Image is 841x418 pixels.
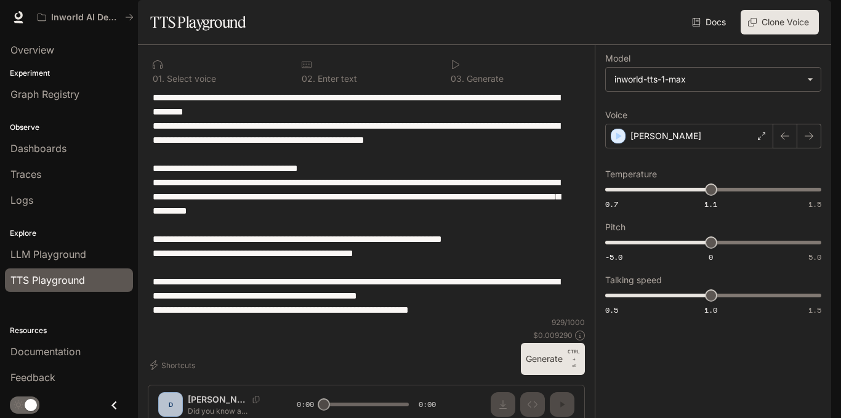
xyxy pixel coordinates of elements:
p: ⏎ [568,348,580,370]
p: Select voice [164,74,216,83]
p: 0 2 . [302,74,315,83]
p: [PERSON_NAME] [630,130,701,142]
button: Clone Voice [741,10,819,34]
p: Inworld AI Demos [51,12,120,23]
span: 1.0 [704,305,717,315]
p: Model [605,54,630,63]
button: All workspaces [32,5,139,30]
p: Pitch [605,223,626,231]
a: Docs [690,10,731,34]
div: inworld-tts-1-max [606,68,821,91]
p: 0 1 . [153,74,164,83]
span: 0 [709,252,713,262]
span: 1.5 [808,199,821,209]
p: CTRL + [568,348,580,363]
span: 0.7 [605,199,618,209]
p: 0 3 . [451,74,464,83]
p: Temperature [605,170,657,179]
span: 1.1 [704,199,717,209]
p: 929 / 1000 [552,317,585,328]
p: $ 0.009290 [533,330,573,340]
span: 5.0 [808,252,821,262]
span: 0.5 [605,305,618,315]
div: inworld-tts-1-max [614,73,801,86]
p: Talking speed [605,276,662,284]
p: Voice [605,111,627,119]
span: 1.5 [808,305,821,315]
button: GenerateCTRL +⏎ [521,343,585,375]
h1: TTS Playground [150,10,246,34]
button: Shortcuts [148,355,200,375]
p: Enter text [315,74,357,83]
span: -5.0 [605,252,622,262]
p: Generate [464,74,504,83]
